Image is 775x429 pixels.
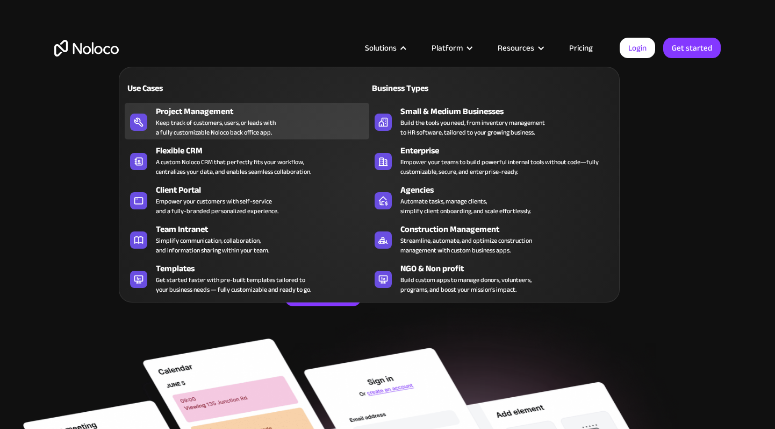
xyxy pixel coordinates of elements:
a: Business Types [369,75,614,100]
a: home [54,40,119,57]
div: Simplify communication, collaboration, and information sharing within your team. [156,236,269,255]
div: Use Cases [125,82,242,95]
div: Templates [156,262,374,275]
div: A custom Noloco CRM that perfectly fits your workflow, centralizes your data, and enables seamles... [156,157,311,177]
a: Client PortalEmpower your customers with self-serviceand a fully-branded personalized experience. [125,181,369,218]
div: Resources [484,41,556,55]
a: NGO & Non profitBuild custom apps to manage donors, volunteers,programs, and boost your mission’s... [369,260,614,297]
div: Empower your customers with self-service and a fully-branded personalized experience. [156,196,278,216]
div: Team Intranet [156,223,374,236]
div: Small & Medium Businesses [400,105,619,118]
div: Solutions [351,41,418,55]
div: Enterprise [400,144,619,157]
div: Keep track of customers, users, or leads with a fully customizable Noloco back office app. [156,118,276,137]
div: Platform [432,41,463,55]
div: NGO & Non profit [400,262,619,275]
a: Login [620,38,655,58]
a: Construction ManagementStreamline, automate, and optimize constructionmanagement with custom busi... [369,221,614,257]
a: EnterpriseEmpower your teams to build powerful internal tools without code—fully customizable, se... [369,142,614,179]
nav: Solutions [119,52,620,303]
a: Small & Medium BusinessesBuild the tools you need, from inventory managementto HR software, tailo... [369,103,614,139]
div: Platform [418,41,484,55]
div: Agencies [400,184,619,196]
div: Business Types [369,82,487,95]
div: Resources [498,41,534,55]
div: Client Portal [156,184,374,196]
div: Build the tools you need, from inventory management to HR software, tailored to your growing busi... [400,118,545,137]
a: Use Cases [125,75,369,100]
div: Empower your teams to build powerful internal tools without code—fully customizable, secure, and ... [400,157,608,177]
a: Project ManagementKeep track of customers, users, or leads witha fully customizable Noloco back o... [125,103,369,139]
a: Pricing [556,41,606,55]
a: TemplatesGet started faster with pre-built templates tailored toyour business needs — fully custo... [125,260,369,297]
a: Get started [663,38,721,58]
div: Automate tasks, manage clients, simplify client onboarding, and scale effortlessly. [400,196,531,216]
div: Project Management [156,105,374,118]
div: Solutions [365,41,397,55]
h2: Business Apps for Teams [54,111,721,197]
div: Get started faster with pre-built templates tailored to your business needs — fully customizable ... [156,275,311,294]
a: Flexible CRMA custom Noloco CRM that perfectly fits your workflow,centralizes your data, and enab... [125,142,369,179]
a: Team IntranetSimplify communication, collaboration,and information sharing within your team. [125,221,369,257]
div: Streamline, automate, and optimize construction management with custom business apps. [400,236,532,255]
div: Build custom apps to manage donors, volunteers, programs, and boost your mission’s impact. [400,275,532,294]
div: Construction Management [400,223,619,236]
a: AgenciesAutomate tasks, manage clients,simplify client onboarding, and scale effortlessly. [369,181,614,218]
div: Flexible CRM [156,144,374,157]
